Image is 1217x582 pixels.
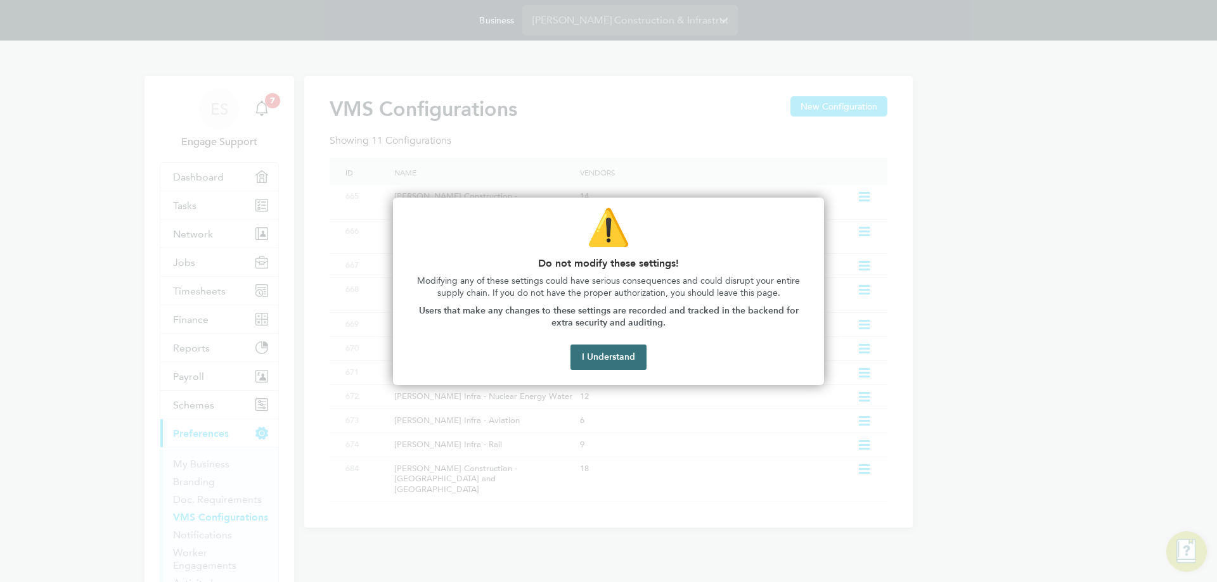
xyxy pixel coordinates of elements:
p: ⚠️ [408,203,809,252]
button: I Understand [570,345,647,370]
strong: Users that make any changes to these settings are recorded and tracked in the backend for extra s... [419,305,801,329]
div: Do not modify these settings! [393,198,824,385]
p: Do not modify these settings! [408,257,809,269]
p: Modifying any of these settings could have serious consequences and could disrupt your entire sup... [408,275,809,300]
